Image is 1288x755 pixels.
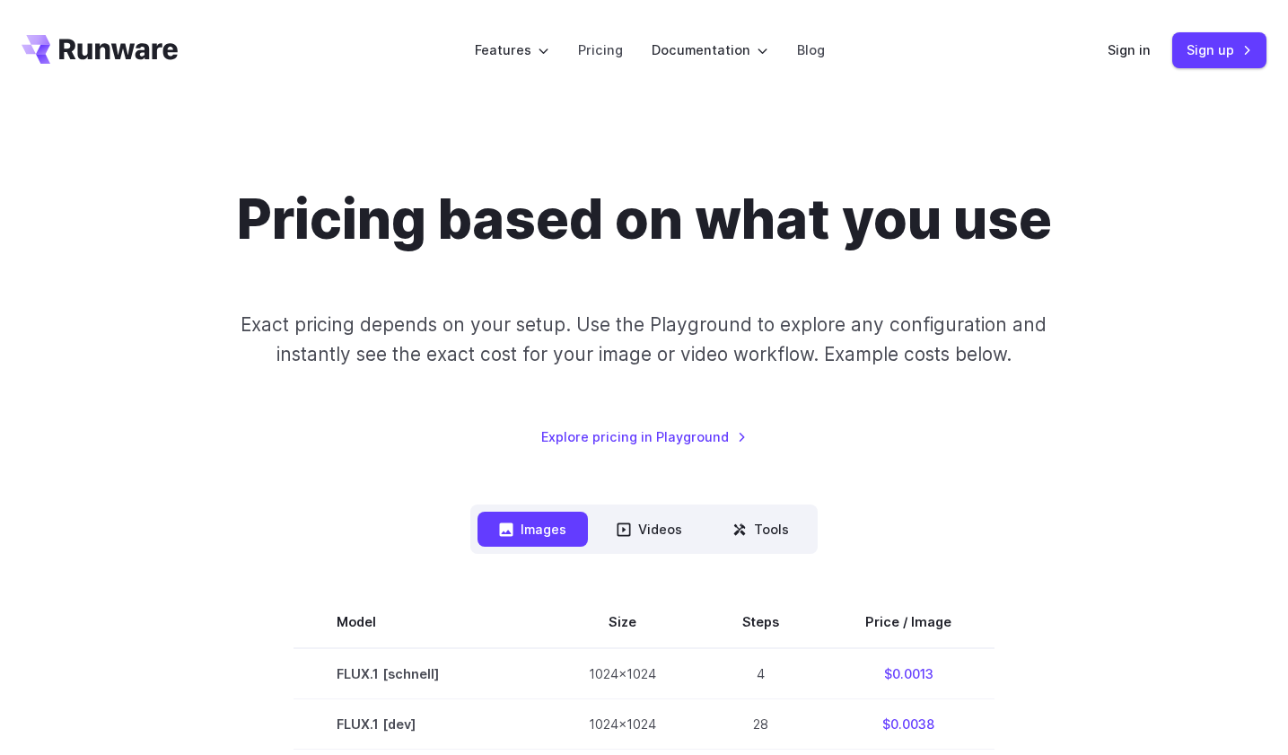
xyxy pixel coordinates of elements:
th: Size [546,597,699,647]
h1: Pricing based on what you use [237,187,1052,252]
a: Blog [797,40,825,60]
p: Exact pricing depends on your setup. Use the Playground to explore any configuration and instantl... [208,310,1080,370]
th: Price / Image [822,597,994,647]
a: Sign in [1108,40,1151,60]
td: 1024x1024 [546,648,699,699]
a: Sign up [1172,32,1266,67]
th: Steps [699,597,822,647]
label: Features [475,40,549,60]
td: FLUX.1 [schnell] [294,648,546,699]
td: 1024x1024 [546,698,699,749]
button: Images [478,512,588,547]
a: Pricing [578,40,623,60]
td: $0.0013 [822,648,994,699]
a: Go to / [22,35,178,64]
a: Explore pricing in Playground [541,426,747,447]
td: FLUX.1 [dev] [294,698,546,749]
td: 4 [699,648,822,699]
label: Documentation [652,40,768,60]
th: Model [294,597,546,647]
td: 28 [699,698,822,749]
td: $0.0038 [822,698,994,749]
button: Tools [711,512,810,547]
button: Videos [595,512,704,547]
